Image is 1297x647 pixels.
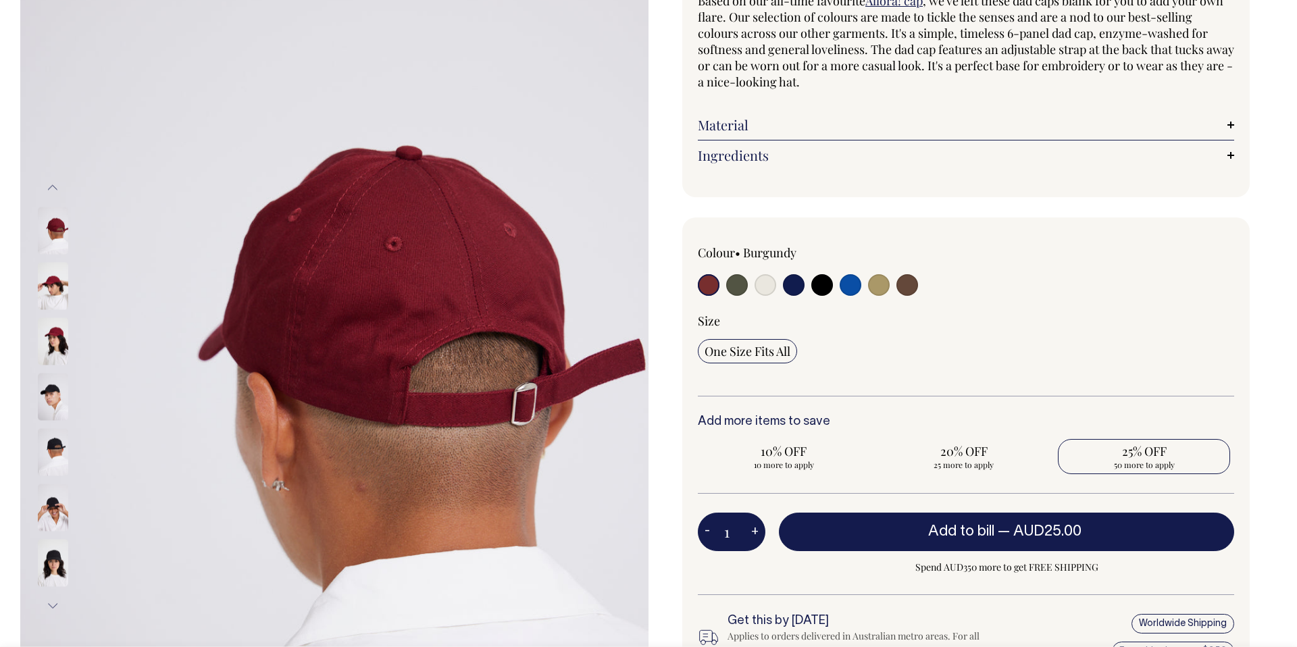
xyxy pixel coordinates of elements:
[779,513,1234,550] button: Add to bill —AUD25.00
[698,313,1234,329] div: Size
[885,443,1044,459] span: 20% OFF
[1058,439,1230,474] input: 25% OFF 50 more to apply
[698,415,1234,429] h6: Add more items to save
[38,373,68,420] img: black
[1065,459,1223,470] span: 50 more to apply
[885,459,1044,470] span: 25 more to apply
[43,173,63,203] button: Previous
[705,459,863,470] span: 10 more to apply
[744,519,765,546] button: +
[743,244,796,261] label: Burgundy
[728,615,991,628] h6: Get this by [DATE]
[705,343,790,359] span: One Size Fits All
[1013,525,1082,538] span: AUD25.00
[878,439,1050,474] input: 20% OFF 25 more to apply
[38,428,68,475] img: black
[998,525,1085,538] span: —
[928,525,994,538] span: Add to bill
[43,590,63,621] button: Next
[698,339,797,363] input: One Size Fits All
[698,147,1234,163] a: Ingredients
[698,439,870,474] input: 10% OFF 10 more to apply
[38,317,68,365] img: burgundy
[698,117,1234,133] a: Material
[698,244,913,261] div: Colour
[38,207,68,254] img: burgundy
[38,539,68,586] img: black
[705,443,863,459] span: 10% OFF
[1065,443,1223,459] span: 25% OFF
[779,559,1234,575] span: Spend AUD350 more to get FREE SHIPPING
[735,244,740,261] span: •
[38,484,68,531] img: black
[698,519,717,546] button: -
[38,262,68,309] img: burgundy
